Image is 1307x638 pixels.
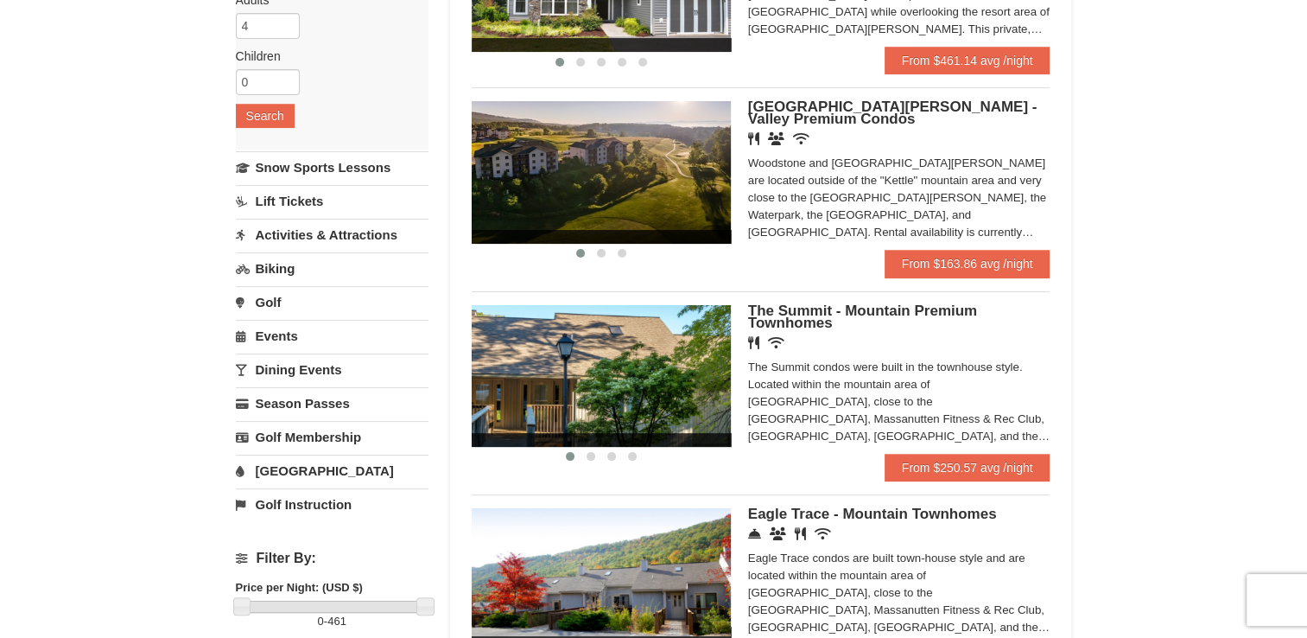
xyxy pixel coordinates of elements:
i: Banquet Facilities [768,132,784,145]
a: Lift Tickets [236,185,428,217]
a: Golf Membership [236,421,428,453]
a: Biking [236,252,428,284]
i: Restaurant [748,132,759,145]
span: 461 [327,615,346,628]
h4: Filter By: [236,551,428,566]
label: - [236,613,428,630]
span: 0 [318,615,324,628]
i: Restaurant [748,336,759,349]
div: Eagle Trace condos are built town-house style and are located within the mountain area of [GEOGRA... [748,550,1050,636]
i: Restaurant [795,527,806,540]
i: Wireless Internet (free) [815,527,831,540]
div: The Summit condos were built in the townhouse style. Located within the mountain area of [GEOGRAP... [748,359,1050,445]
span: Eagle Trace - Mountain Townhomes [748,506,997,522]
span: The Summit - Mountain Premium Townhomes [748,303,977,331]
button: Search [236,104,295,128]
a: From $461.14 avg /night [885,47,1050,74]
a: From $163.86 avg /night [885,250,1050,278]
strong: Price per Night: (USD $) [236,581,363,594]
a: Golf Instruction [236,488,428,520]
a: From $250.57 avg /night [885,454,1050,482]
i: Wireless Internet (free) [793,132,809,145]
a: [GEOGRAPHIC_DATA] [236,455,428,487]
span: [GEOGRAPHIC_DATA][PERSON_NAME] - Valley Premium Condos [748,99,1037,127]
a: Golf [236,286,428,318]
a: Dining Events [236,354,428,386]
a: Season Passes [236,387,428,419]
div: Woodstone and [GEOGRAPHIC_DATA][PERSON_NAME] are located outside of the "Kettle" mountain area an... [748,155,1050,241]
i: Wireless Internet (free) [768,336,784,349]
a: Events [236,320,428,352]
i: Conference Facilities [770,527,786,540]
a: Activities & Attractions [236,219,428,251]
i: Concierge Desk [748,527,761,540]
a: Snow Sports Lessons [236,151,428,183]
label: Children [236,48,416,65]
